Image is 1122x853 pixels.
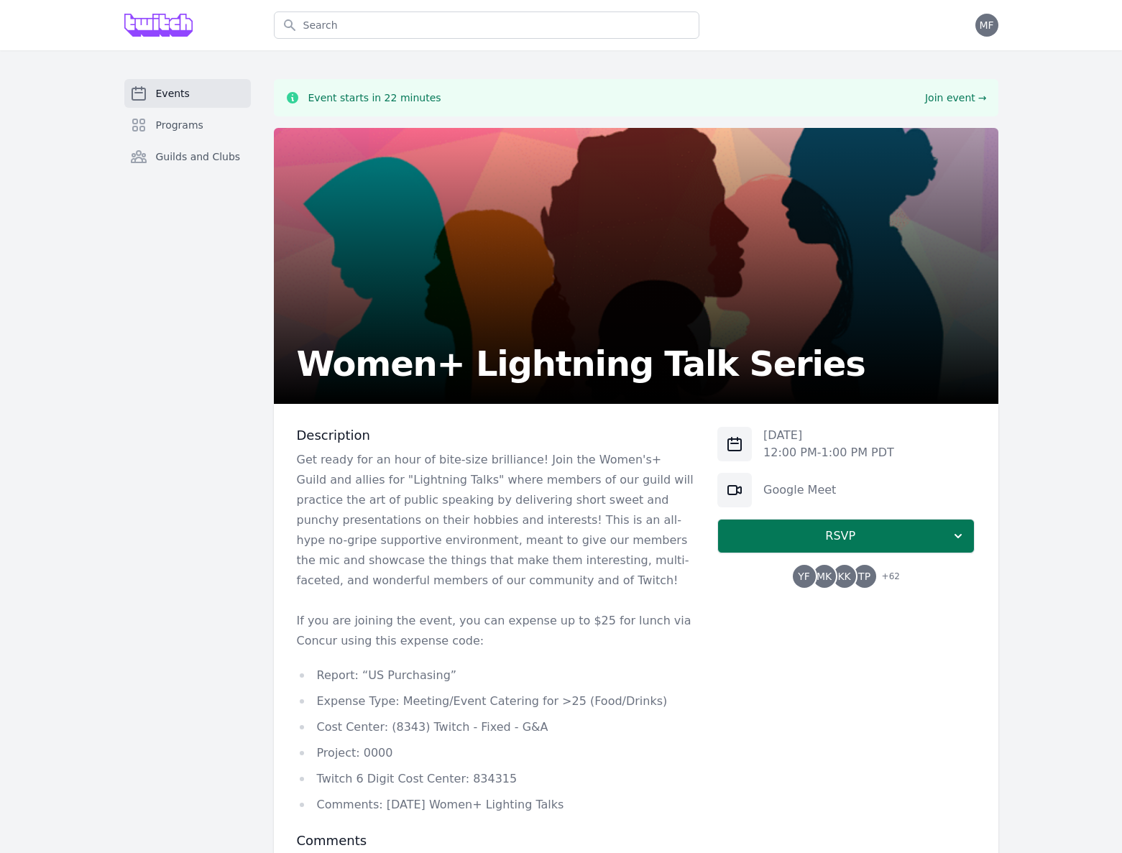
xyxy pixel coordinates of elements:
[979,20,993,30] span: MF
[717,519,975,553] button: RSVP
[798,571,810,581] span: YF
[297,665,695,686] li: Report: “US Purchasing”
[763,483,836,497] a: Google Meet
[858,571,870,581] span: TP
[763,427,894,444] p: [DATE]
[297,427,695,444] h3: Description
[297,832,695,849] h3: Comments
[297,691,695,711] li: Expense Type: Meeting/Event Catering for >25 (Food/Drinks)
[124,142,251,171] a: Guilds and Clubs
[730,527,951,545] span: RSVP
[297,795,695,815] li: Comments: [DATE] Women+ Lighting Talks
[274,11,699,39] input: Search
[925,91,987,105] a: Join event
[156,118,203,132] span: Programs
[817,571,832,581] span: MK
[297,743,695,763] li: Project: 0000
[763,444,894,461] p: 12:00 PM - 1:00 PM PDT
[297,769,695,789] li: Twitch 6 Digit Cost Center: 834315
[156,86,190,101] span: Events
[837,571,850,581] span: KK
[156,149,241,164] span: Guilds and Clubs
[978,91,987,105] span: →
[975,14,998,37] button: MF
[297,611,695,651] p: If you are joining the event, you can expense up to $25 for lunch via Concur using this expense c...
[124,79,251,194] nav: Sidebar
[124,79,251,108] a: Events
[297,346,865,381] h2: Women+ Lightning Talk Series
[308,91,441,105] p: Event starts in 22 minutes
[124,14,193,37] img: Grove
[873,568,900,588] span: + 62
[297,717,695,737] li: Cost Center: (8343) Twitch - Fixed - G&A
[297,450,695,591] p: Get ready for an hour of bite-size brilliance! Join the Women's+ Guild and allies for "Lightning ...
[124,111,251,139] a: Programs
